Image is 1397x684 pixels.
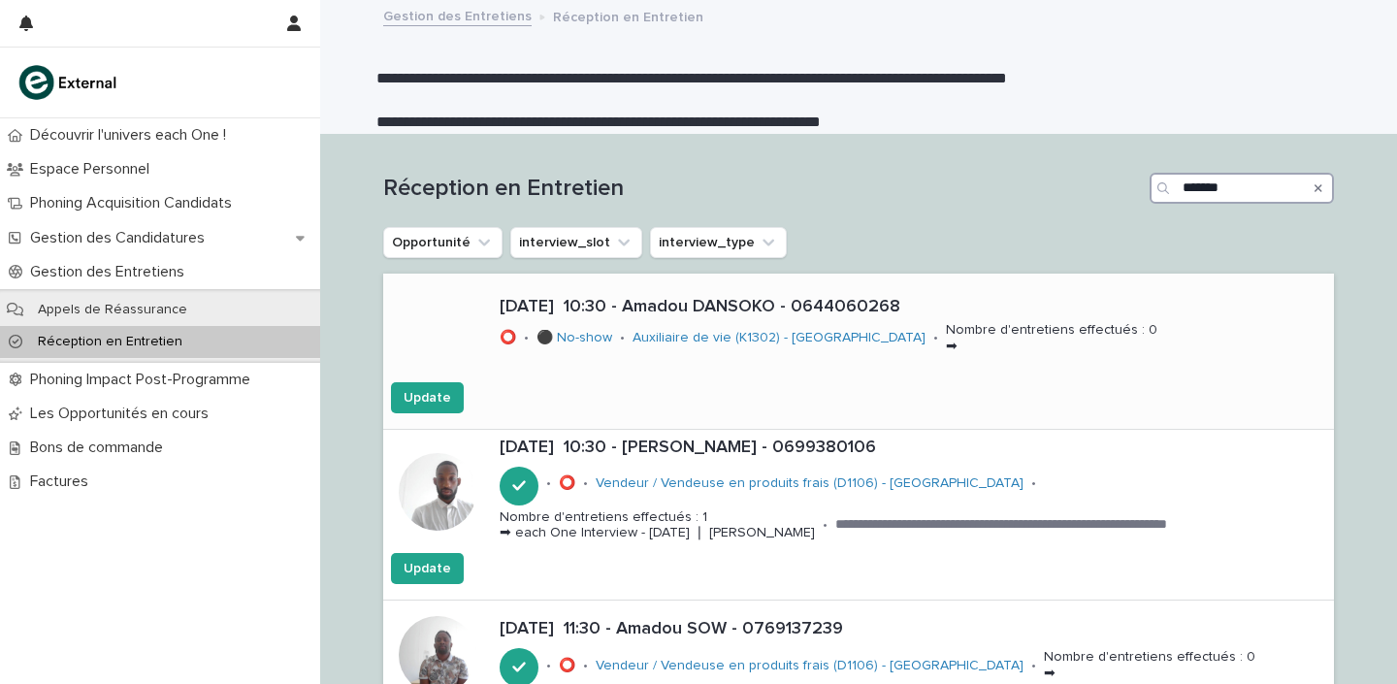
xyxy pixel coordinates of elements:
[22,194,247,212] p: Phoning Acquisition Candidats
[383,227,503,258] button: Opportunité
[596,475,1023,492] a: Vendeur / Vendeuse en produits frais (D1106) - [GEOGRAPHIC_DATA]
[500,330,516,346] p: ⭕
[22,439,179,457] p: Bons de commande
[946,322,1157,355] p: Nombre d'entretiens effectués : 0 ➡
[22,371,266,389] p: Phoning Impact Post-Programme
[22,334,198,350] p: Réception en Entretien
[650,227,787,258] button: interview_type
[510,227,642,258] button: interview_slot
[633,330,926,346] a: Auxiliaire de vie (K1302) - [GEOGRAPHIC_DATA]
[500,297,1326,318] p: [DATE] 10:30 - Amadou DANSOKO - 0644060268
[559,658,575,674] p: ⭕
[383,274,1334,430] a: [DATE] 10:30 - Amadou DANSOKO - 0644060268⭕•⚫ No-show •Auxiliaire de vie (K1302) - [GEOGRAPHIC_DA...
[553,5,703,26] p: Réception en Entretien
[16,63,122,102] img: bc51vvfgR2QLHU84CWIQ
[22,160,165,179] p: Espace Personnel
[22,263,200,281] p: Gestion des Entretiens
[524,330,529,346] p: •
[1150,173,1334,204] input: Search
[500,509,815,542] p: Nombre d'entretiens effectués : 1 ➡ each One Interview - [DATE] ❘ [PERSON_NAME]
[1044,649,1255,682] p: Nombre d'entretiens effectués : 0 ➡
[536,330,612,346] a: ⚫ No-show
[1031,658,1036,674] p: •
[1031,475,1036,492] p: •
[596,658,1023,674] a: Vendeur / Vendeuse en produits frais (D1106) - [GEOGRAPHIC_DATA]
[933,330,938,346] p: •
[22,229,220,247] p: Gestion des Candidatures
[823,517,828,534] p: •
[500,438,1326,459] p: [DATE] 10:30 - [PERSON_NAME] - 0699380106
[22,302,203,318] p: Appels de Réassurance
[22,405,224,423] p: Les Opportunités en cours
[559,475,575,492] p: ⭕
[22,126,242,145] p: Découvrir l'univers each One !
[546,475,551,492] p: •
[620,330,625,346] p: •
[383,4,532,26] a: Gestion des Entretiens
[500,619,1326,640] p: [DATE] 11:30 - Amadou SOW - 0769137239
[391,553,464,584] button: Update
[383,175,1142,203] h1: Réception en Entretien
[391,382,464,413] button: Update
[404,559,451,578] span: Update
[546,658,551,674] p: •
[583,475,588,492] p: •
[404,388,451,407] span: Update
[22,472,104,491] p: Factures
[583,658,588,674] p: •
[383,430,1334,601] a: [DATE] 10:30 - [PERSON_NAME] - 0699380106•⭕•Vendeur / Vendeuse en produits frais (D1106) - [GEOGR...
